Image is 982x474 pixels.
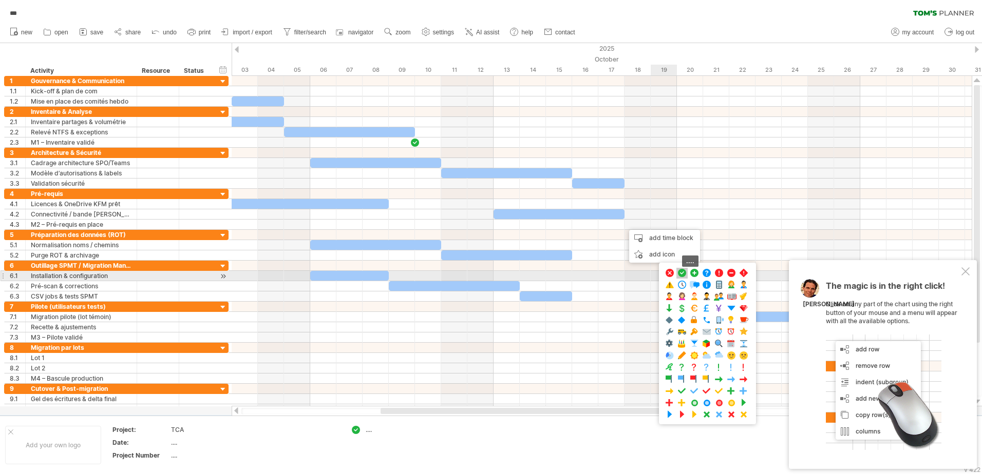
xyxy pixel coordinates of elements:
[31,291,131,301] div: CSV jobs & tests SPMT
[31,302,131,311] div: Pilote (utilisateurs tests)
[31,230,131,240] div: Préparation des données (ROT)
[782,65,808,75] div: Friday, 24 October 2025
[10,230,25,240] div: 5
[729,65,756,75] div: Wednesday, 22 October 2025
[31,240,131,250] div: Normalisation noms / chemins
[541,26,578,39] a: contact
[10,127,25,137] div: 2.2
[112,438,169,447] div: Date:
[10,240,25,250] div: 5.1
[520,65,546,75] div: Tuesday, 14 October 2025
[10,76,25,86] div: 1
[651,65,677,75] div: Sunday, 19 October 2025
[886,65,913,75] div: Tuesday, 28 October 2025
[111,26,144,39] a: share
[10,96,25,106] div: 1.2
[31,404,131,414] div: Vérifs intégrité & permissions
[826,281,945,296] span: The magic is in the right click!
[860,65,886,75] div: Monday, 27 October 2025
[494,65,520,75] div: Monday, 13 October 2025
[280,26,329,39] a: filter/search
[334,26,376,39] a: navigator
[10,343,25,352] div: 8
[507,26,536,39] a: help
[258,65,284,75] div: Saturday, 4 October 2025
[10,250,25,260] div: 5.2
[90,29,103,36] span: save
[218,271,228,282] div: scroll to activity
[112,425,169,434] div: Project:
[363,65,389,75] div: Wednesday, 8 October 2025
[10,353,25,363] div: 8.1
[31,343,131,352] div: Migration par lots
[31,220,131,229] div: M2 – Pré‑requis en place
[572,65,598,75] div: Thursday, 16 October 2025
[10,281,25,291] div: 6.2
[10,373,25,383] div: 8.3
[939,65,965,75] div: Thursday, 30 October 2025
[21,29,32,36] span: new
[31,384,131,393] div: Cutover & Post‑migration
[682,255,698,267] span: ....
[31,261,131,270] div: Outillage SPMT / Migration Manager
[232,65,258,75] div: Friday, 3 October 2025
[415,65,441,75] div: Friday, 10 October 2025
[382,26,413,39] a: zoom
[956,29,974,36] span: log out
[31,332,131,342] div: M3 – Pilote validé
[441,65,467,75] div: Saturday, 11 October 2025
[31,250,131,260] div: Purge ROT & archivage
[756,65,782,75] div: Thursday, 23 October 2025
[171,451,257,460] div: ....
[31,179,131,188] div: Validation sécurité
[310,65,336,75] div: Monday, 6 October 2025
[31,312,131,322] div: Migration pilote (lot témoin)
[10,209,25,219] div: 4.2
[10,107,25,116] div: 2
[10,158,25,168] div: 3.1
[294,29,326,36] span: filter/search
[476,29,499,36] span: AI assist
[5,426,101,464] div: Add your own logo
[31,137,131,147] div: M1 – Inventaire validé
[677,65,703,75] div: Monday, 20 October 2025
[163,29,177,36] span: undo
[31,158,131,168] div: Cadrage architecture SPO/Teams
[462,26,502,39] a: AI assist
[629,246,700,263] div: add icon
[389,65,415,75] div: Thursday, 9 October 2025
[964,466,980,473] div: v 422
[31,148,131,157] div: Architecture & Sécurité
[31,107,131,116] div: Inventaire & Analyse
[703,65,729,75] div: Tuesday, 21 October 2025
[31,281,131,291] div: Pré‑scan & corrections
[31,127,131,137] div: Relevé NTFS & exceptions
[31,353,131,363] div: Lot 1
[31,86,131,96] div: Kick-off & plan de com
[7,26,35,39] a: new
[10,199,25,209] div: 4.1
[10,322,25,332] div: 7.2
[10,404,25,414] div: 9.2
[31,76,131,86] div: Gouvernance & Communication
[10,394,25,404] div: 9.1
[31,271,131,281] div: Installation & configuration
[348,29,373,36] span: navigator
[366,425,422,434] div: ....
[808,65,834,75] div: Saturday, 25 October 2025
[30,66,131,76] div: Activity
[10,363,25,373] div: 8.2
[913,65,939,75] div: Wednesday, 29 October 2025
[31,373,131,383] div: M4 – Bascule production
[10,168,25,178] div: 3.2
[31,322,131,332] div: Recette & ajustements
[185,26,214,39] a: print
[419,26,457,39] a: settings
[902,29,934,36] span: my account
[433,29,454,36] span: settings
[31,168,131,178] div: Modèle d’autorisations & labels
[10,384,25,393] div: 9
[10,86,25,96] div: 1.1
[889,26,937,39] a: my account
[467,65,494,75] div: Sunday, 12 October 2025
